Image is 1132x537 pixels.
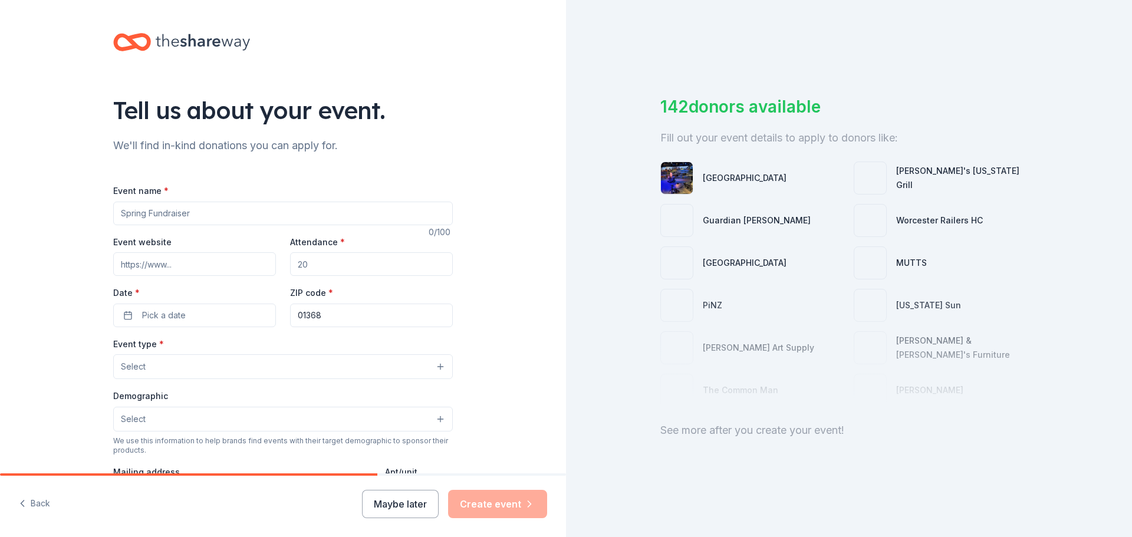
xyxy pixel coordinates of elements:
div: [GEOGRAPHIC_DATA] [703,256,787,270]
img: photo for Guardian Angel Device [661,205,693,236]
span: Pick a date [142,308,186,322]
label: Event type [113,338,164,350]
img: photo for American Heritage Museum [661,162,693,194]
button: Select [113,407,453,431]
input: https://www... [113,252,276,276]
label: Event name [113,185,169,197]
button: Pick a date [113,304,276,327]
button: Maybe later [362,490,439,518]
img: photo for MUTTS [854,247,886,279]
div: We use this information to help brands find events with their target demographic to sponsor their... [113,436,453,455]
span: Select [121,412,146,426]
div: [GEOGRAPHIC_DATA] [703,171,787,185]
img: photo for Worcester Railers HC [854,205,886,236]
span: Select [121,360,146,374]
input: 20 [290,252,453,276]
div: Worcester Railers HC [896,213,983,228]
div: [PERSON_NAME]'s [US_STATE] Grill [896,164,1038,192]
label: Attendance [290,236,345,248]
label: Demographic [113,390,168,402]
label: Date [113,287,276,299]
img: photo for Ted's Montana Grill [854,162,886,194]
div: Fill out your event details to apply to donors like: [660,129,1038,147]
input: Spring Fundraiser [113,202,453,225]
label: Apt/unit [385,466,417,478]
div: See more after you create your event! [660,421,1038,440]
label: Mailing address [113,466,180,478]
div: Tell us about your event. [113,94,453,127]
label: Event website [113,236,172,248]
button: Back [19,492,50,516]
div: MUTTS [896,256,927,270]
div: 142 donors available [660,94,1038,119]
button: Select [113,354,453,379]
input: 12345 (U.S. only) [290,304,453,327]
label: ZIP code [290,287,333,299]
img: photo for Loon Mountain Resort [661,247,693,279]
div: Guardian [PERSON_NAME] [703,213,811,228]
div: We'll find in-kind donations you can apply for. [113,136,453,155]
div: 0 /100 [429,225,453,239]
